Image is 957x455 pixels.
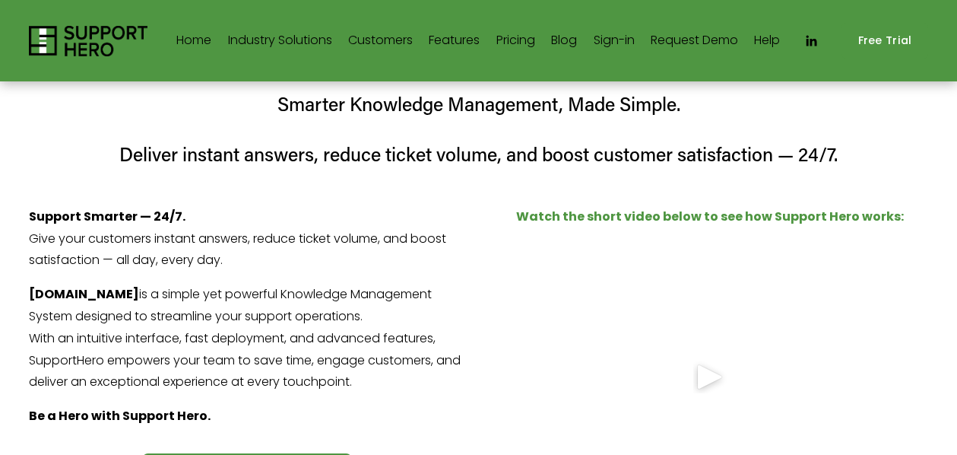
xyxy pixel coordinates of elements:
[29,285,139,303] strong: [DOMAIN_NAME]
[176,29,211,53] a: Home
[29,26,148,56] img: Support Hero
[29,284,466,393] p: is a simple yet powerful Knowledge Management System designed to streamline your support operatio...
[29,142,928,167] h4: Deliver instant answers, reduce ticket volume, and boost customer satisfaction — 24/7.
[496,29,535,53] a: Pricing
[551,29,577,53] a: Blog
[841,23,928,59] a: Free Trial
[594,29,635,53] a: Sign-in
[29,208,185,225] strong: Support Smarter — 24/7.
[803,33,819,49] a: LinkedIn
[692,358,728,395] div: Play
[754,29,780,53] a: Help
[228,30,332,52] span: Industry Solutions
[29,407,211,425] strong: Be a Hero with Support Hero.
[651,29,738,53] a: Request Demo
[429,29,480,53] a: Features
[29,91,928,117] h4: Smarter Knowledge Management, Made Simple.
[29,206,466,272] p: Give your customers instant answers, reduce ticket volume, and boost satisfaction — all day, ever...
[348,29,413,53] a: Customers
[516,208,904,225] strong: Watch the short video below to see how Support Hero works:
[228,29,332,53] a: folder dropdown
